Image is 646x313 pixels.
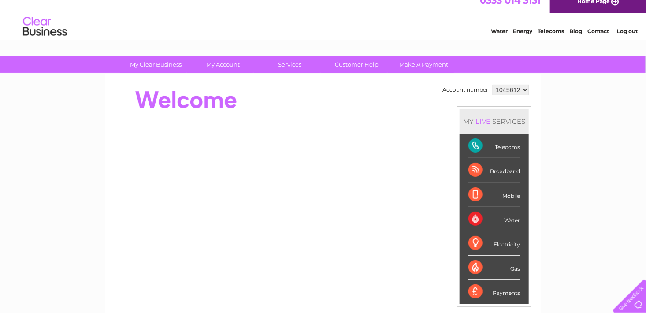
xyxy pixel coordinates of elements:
a: Water [491,37,508,44]
a: Services [254,56,327,73]
a: Make A Payment [388,56,460,73]
a: Blog [569,37,582,44]
a: Log out [617,37,638,44]
div: Telecoms [468,134,520,158]
a: Customer Help [321,56,394,73]
a: My Account [187,56,260,73]
a: Telecoms [538,37,564,44]
div: Gas [468,256,520,280]
div: Mobile [468,183,520,207]
td: Account number [440,82,490,97]
div: Electricity [468,231,520,256]
a: My Clear Business [120,56,193,73]
a: 0333 014 3131 [480,4,541,15]
a: Contact [587,37,609,44]
div: Water [468,207,520,231]
div: Payments [468,280,520,304]
div: MY SERVICES [460,109,529,134]
a: Energy [513,37,532,44]
div: LIVE [474,117,492,126]
img: logo.png [22,23,67,50]
div: Broadband [468,158,520,183]
div: Clear Business is a trading name of Verastar Limited (registered in [GEOGRAPHIC_DATA] No. 3667643... [115,5,532,43]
